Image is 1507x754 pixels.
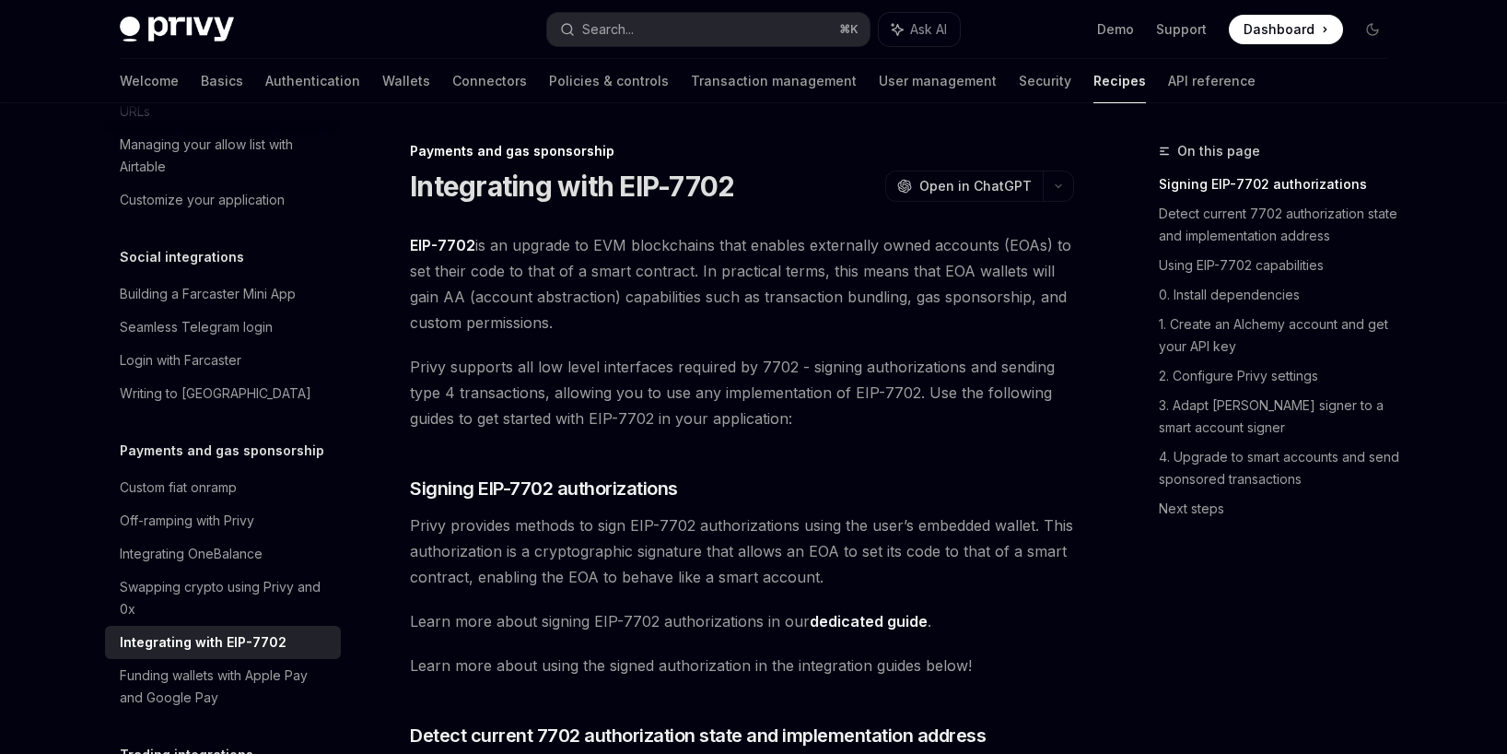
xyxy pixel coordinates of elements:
[410,142,1074,160] div: Payments and gas sponsorship
[410,236,475,255] a: EIP-7702
[120,246,244,268] h5: Social integrations
[410,512,1074,590] span: Privy provides methods to sign EIP-7702 authorizations using the user’s embedded wallet. This aut...
[120,631,286,654] div: Integrating with EIP-7702
[120,510,254,532] div: Off-ramping with Privy
[839,22,859,37] span: ⌘ K
[105,277,341,311] a: Building a Farcaster Mini App
[105,128,341,183] a: Managing your allow list with Airtable
[810,612,928,631] a: dedicated guide
[1168,59,1256,103] a: API reference
[1358,15,1387,44] button: Toggle dark mode
[105,471,341,504] a: Custom fiat onramp
[879,13,960,46] button: Ask AI
[120,59,179,103] a: Welcome
[549,59,669,103] a: Policies & controls
[885,171,1043,202] button: Open in ChatGPT
[1177,140,1260,162] span: On this page
[120,349,241,371] div: Login with Farcaster
[120,17,234,42] img: dark logo
[547,13,870,46] button: Search...⌘K
[410,723,986,748] span: Detect current 7702 authorization state and implementation address
[382,59,430,103] a: Wallets
[1159,361,1402,391] a: 2. Configure Privy settings
[120,665,330,709] div: Funding wallets with Apple Pay and Google Pay
[105,377,341,410] a: Writing to [GEOGRAPHIC_DATA]
[105,504,341,537] a: Off-ramping with Privy
[582,18,634,41] div: Search...
[201,59,243,103] a: Basics
[1159,494,1402,524] a: Next steps
[1159,391,1402,442] a: 3. Adapt [PERSON_NAME] signer to a smart account signer
[265,59,360,103] a: Authentication
[1159,280,1402,310] a: 0. Install dependencies
[1159,170,1402,199] a: Signing EIP-7702 authorizations
[105,344,341,377] a: Login with Farcaster
[452,59,527,103] a: Connectors
[120,134,330,178] div: Managing your allow list with Airtable
[120,543,263,565] div: Integrating OneBalance
[1159,310,1402,361] a: 1. Create an Alchemy account and get your API key
[879,59,997,103] a: User management
[105,537,341,571] a: Integrating OneBalance
[410,354,1074,431] span: Privy supports all low level interfaces required by 7702 - signing authorizations and sending typ...
[410,170,734,203] h1: Integrating with EIP-7702
[120,283,296,305] div: Building a Farcaster Mini App
[105,626,341,659] a: Integrating with EIP-7702
[919,177,1032,195] span: Open in ChatGPT
[1159,251,1402,280] a: Using EIP-7702 capabilities
[105,183,341,217] a: Customize your application
[120,477,237,499] div: Custom fiat onramp
[1019,59,1071,103] a: Security
[120,440,324,462] h5: Payments and gas sponsorship
[410,653,1074,678] span: Learn more about using the signed authorization in the integration guides below!
[410,476,678,501] span: Signing EIP-7702 authorizations
[1159,199,1402,251] a: Detect current 7702 authorization state and implementation address
[120,576,330,620] div: Swapping crypto using Privy and 0x
[105,571,341,626] a: Swapping crypto using Privy and 0x
[410,608,1074,634] span: Learn more about signing EIP-7702 authorizations in our .
[105,659,341,714] a: Funding wallets with Apple Pay and Google Pay
[1156,20,1207,39] a: Support
[910,20,947,39] span: Ask AI
[120,383,311,405] div: Writing to [GEOGRAPHIC_DATA]
[691,59,857,103] a: Transaction management
[1097,20,1134,39] a: Demo
[1244,20,1314,39] span: Dashboard
[120,316,273,338] div: Seamless Telegram login
[1229,15,1343,44] a: Dashboard
[1093,59,1146,103] a: Recipes
[1159,442,1402,494] a: 4. Upgrade to smart accounts and send sponsored transactions
[120,189,285,211] div: Customize your application
[105,311,341,344] a: Seamless Telegram login
[410,232,1074,336] span: is an upgrade to EVM blockchains that enables externally owned accounts (EOAs) to set their code ...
